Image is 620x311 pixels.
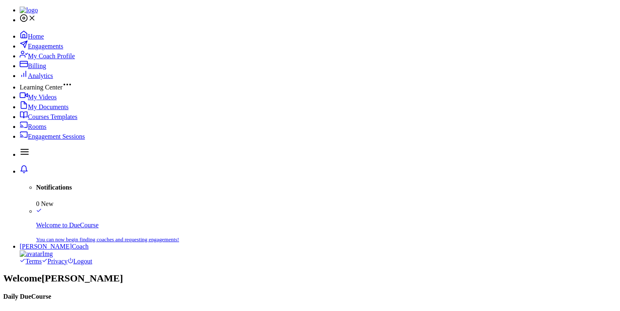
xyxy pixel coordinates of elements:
a: My Videos [20,94,57,101]
span: My Videos [28,94,57,101]
a: [PERSON_NAME]CoachavatarImg [20,243,617,258]
span: Home [28,33,44,40]
img: avatarImg [20,250,53,258]
span: Terms [25,258,42,265]
a: Rooms [20,123,46,130]
span: Privacy [48,258,68,265]
span: Rooms [28,123,46,130]
span: Analytics [28,72,53,79]
span: Billing [28,62,46,69]
small: You can now begin finding coaches and requesting engagements! [36,236,179,242]
a: My Documents [20,103,68,110]
div: 0 New [36,200,617,208]
span: Learning Center [20,84,62,91]
a: Billing [20,62,46,69]
h4: Notifications [36,184,617,191]
span: Courses Templates [28,113,77,120]
span: My Coach Profile [28,53,75,59]
span: Engagement Sessions [28,133,85,140]
a: Engagement Sessions [20,133,85,140]
a: My Coach Profile [20,53,75,59]
h4: Daily DueCourse [3,293,617,300]
a: Home [20,33,44,40]
span: Logout [73,258,92,265]
a: Engagements [20,43,63,50]
span: [PERSON_NAME] [20,243,72,250]
span: Engagements [28,43,63,50]
span: Coach [72,243,89,250]
span: Welcome to DueCourse [36,222,98,229]
span: My Documents [28,103,68,110]
h2: Welcome [PERSON_NAME] [3,273,617,284]
img: logo [20,7,38,14]
a: Analytics [20,72,53,79]
a: Courses Templates [20,113,77,120]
